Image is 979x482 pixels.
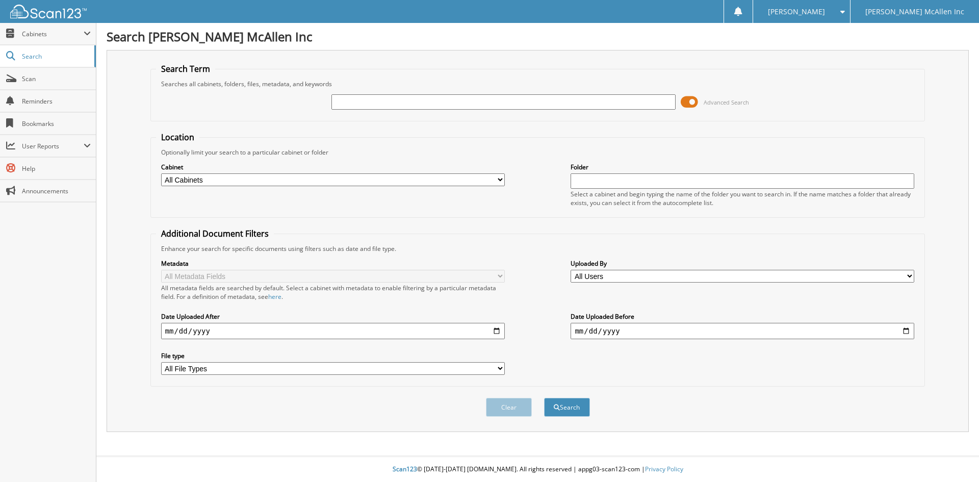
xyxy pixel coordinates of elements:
[22,97,91,106] span: Reminders
[156,80,920,88] div: Searches all cabinets, folders, files, metadata, and keywords
[571,163,914,171] label: Folder
[156,63,215,74] legend: Search Term
[161,323,505,339] input: start
[571,312,914,321] label: Date Uploaded Before
[156,244,920,253] div: Enhance your search for specific documents using filters such as date and file type.
[161,259,505,268] label: Metadata
[393,465,417,473] span: Scan123
[571,323,914,339] input: end
[768,9,825,15] span: [PERSON_NAME]
[156,148,920,157] div: Optionally limit your search to a particular cabinet or folder
[161,351,505,360] label: File type
[10,5,87,18] img: scan123-logo-white.svg
[22,164,91,173] span: Help
[22,74,91,83] span: Scan
[544,398,590,417] button: Search
[161,284,505,301] div: All metadata fields are searched by default. Select a cabinet with metadata to enable filtering b...
[571,190,914,207] div: Select a cabinet and begin typing the name of the folder you want to search in. If the name match...
[96,457,979,482] div: © [DATE]-[DATE] [DOMAIN_NAME]. All rights reserved | appg03-scan123-com |
[268,292,281,301] a: here
[865,9,964,15] span: [PERSON_NAME] McAllen Inc
[22,52,89,61] span: Search
[107,28,969,45] h1: Search [PERSON_NAME] McAllen Inc
[645,465,683,473] a: Privacy Policy
[22,142,84,150] span: User Reports
[22,119,91,128] span: Bookmarks
[156,228,274,239] legend: Additional Document Filters
[22,30,84,38] span: Cabinets
[571,259,914,268] label: Uploaded By
[156,132,199,143] legend: Location
[22,187,91,195] span: Announcements
[161,163,505,171] label: Cabinet
[704,98,749,106] span: Advanced Search
[161,312,505,321] label: Date Uploaded After
[486,398,532,417] button: Clear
